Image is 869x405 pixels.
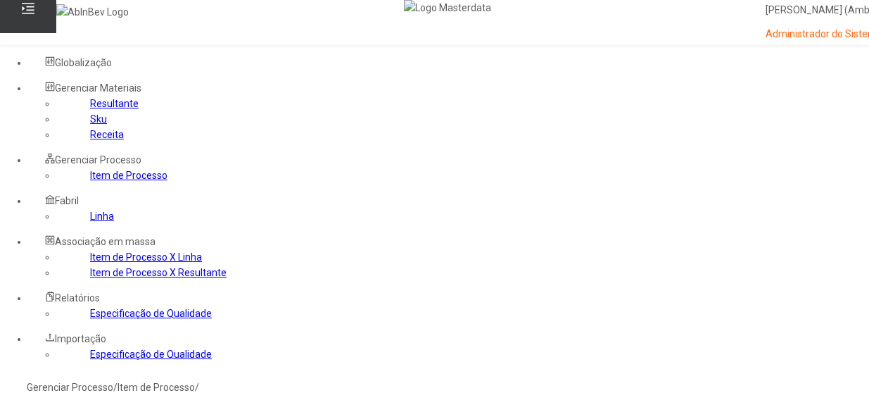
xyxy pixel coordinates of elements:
a: Linha [90,211,114,222]
nz-breadcrumb-separator: / [113,382,118,393]
span: Importação [55,333,106,344]
span: Gerenciar Materiais [55,82,141,94]
a: Receita [90,129,124,140]
span: Fabril [55,195,79,206]
nz-breadcrumb-separator: / [195,382,199,393]
span: Gerenciar Processo [55,154,141,166]
a: Item de Processo [118,382,195,393]
a: Especificação de Qualidade [90,349,212,360]
img: AbInBev Logo [56,4,129,20]
a: Gerenciar Processo [27,382,113,393]
a: Item de Processo [90,170,167,181]
a: Resultante [90,98,139,109]
a: Especificação de Qualidade [90,308,212,319]
span: Associação em massa [55,236,156,247]
span: Relatórios [55,292,100,304]
a: Sku [90,113,107,125]
a: Item de Processo X Linha [90,251,202,263]
a: Item de Processo X Resultante [90,267,227,278]
span: Globalização [55,57,112,68]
